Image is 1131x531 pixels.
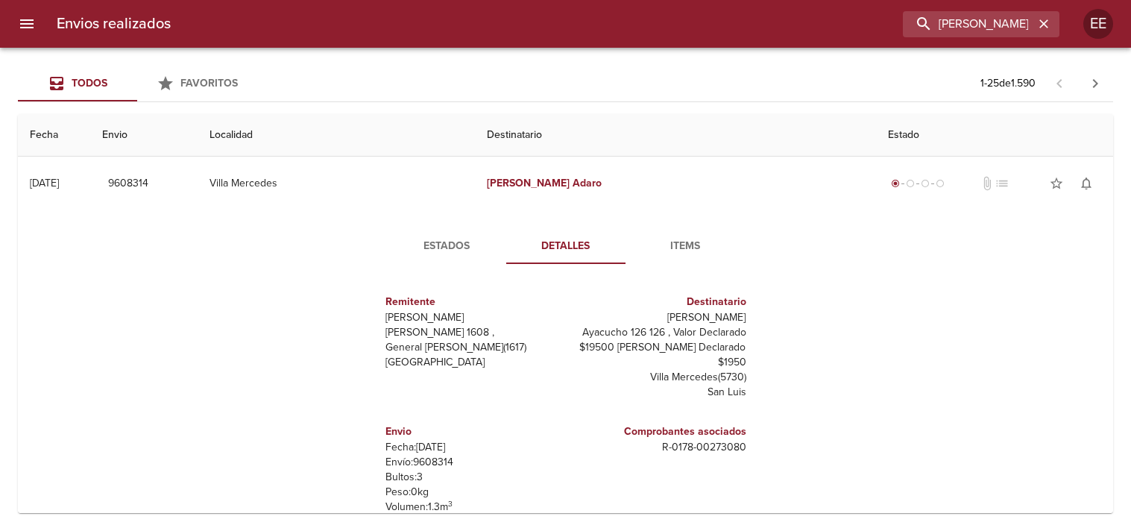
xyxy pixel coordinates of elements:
[888,176,948,191] div: Generado
[515,237,617,256] span: Detalles
[385,470,560,485] p: Bultos: 3
[572,385,746,400] p: San Luis
[487,177,570,189] em: [PERSON_NAME]
[980,76,1036,91] p: 1 - 25 de 1.590
[18,114,90,157] th: Fecha
[198,114,475,157] th: Localidad
[72,77,107,89] span: Todos
[1049,176,1064,191] span: star_border
[385,500,560,515] p: Volumen: 1.3 m
[385,325,560,340] p: [PERSON_NAME] 1608 ,
[90,114,198,157] th: Envio
[448,499,453,509] sup: 3
[921,179,930,188] span: radio_button_unchecked
[572,370,746,385] p: Villa Mercedes ( 5730 )
[385,310,560,325] p: [PERSON_NAME]
[9,6,45,42] button: menu
[906,179,915,188] span: radio_button_unchecked
[385,355,560,370] p: [GEOGRAPHIC_DATA]
[1071,169,1101,198] button: Activar notificaciones
[1077,66,1113,101] span: Pagina siguiente
[1083,9,1113,39] div: Abrir información de usuario
[980,176,995,191] span: No tiene documentos adjuntos
[936,179,945,188] span: radio_button_unchecked
[876,114,1113,157] th: Estado
[385,455,560,470] p: Envío: 9608314
[30,177,59,189] div: [DATE]
[995,176,1009,191] span: No tiene pedido asociado
[387,228,745,264] div: Tabs detalle de guia
[572,310,746,325] p: [PERSON_NAME]
[57,12,171,36] h6: Envios realizados
[1083,9,1113,39] div: EE
[634,237,736,256] span: Items
[1079,176,1094,191] span: notifications_none
[572,424,746,440] h6: Comprobantes asociados
[572,294,746,310] h6: Destinatario
[573,177,602,189] em: Adaro
[396,237,497,256] span: Estados
[385,340,560,355] p: General [PERSON_NAME] ( 1617 )
[1042,75,1077,90] span: Pagina anterior
[572,440,746,455] p: R - 0178 - 00273080
[385,424,560,440] h6: Envio
[180,77,238,89] span: Favoritos
[385,485,560,500] p: Peso: 0 kg
[102,170,154,198] button: 9608314
[18,66,256,101] div: Tabs Envios
[572,325,746,370] p: Ayacucho 126 126 , Valor Declarado $19500 [PERSON_NAME] Declarado $1950
[891,179,900,188] span: radio_button_checked
[108,175,148,193] span: 9608314
[903,11,1034,37] input: buscar
[475,114,876,157] th: Destinatario
[385,294,560,310] h6: Remitente
[198,157,475,210] td: Villa Mercedes
[1042,169,1071,198] button: Agregar a favoritos
[385,440,560,455] p: Fecha: [DATE]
